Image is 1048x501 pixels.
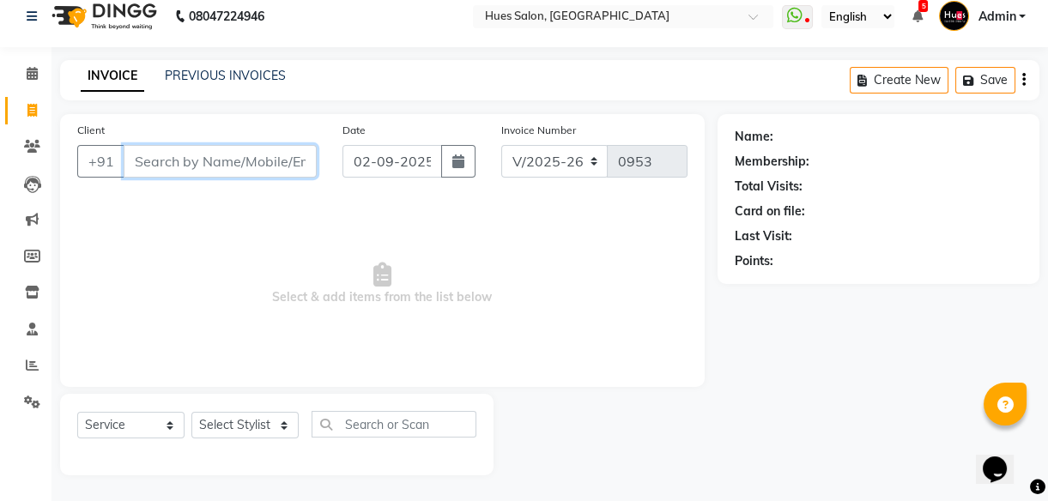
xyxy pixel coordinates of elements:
[735,153,809,171] div: Membership:
[77,145,125,178] button: +91
[735,202,805,220] div: Card on file:
[976,432,1031,484] iframe: chat widget
[81,61,144,92] a: INVOICE
[342,123,366,138] label: Date
[124,145,317,178] input: Search by Name/Mobile/Email/Code
[850,67,948,94] button: Create New
[978,8,1015,26] span: Admin
[939,1,969,31] img: Admin
[735,178,803,196] div: Total Visits:
[501,123,576,138] label: Invoice Number
[165,68,286,83] a: PREVIOUS INVOICES
[77,123,105,138] label: Client
[735,227,792,245] div: Last Visit:
[955,67,1015,94] button: Save
[77,198,688,370] span: Select & add items from the list below
[735,128,773,146] div: Name:
[312,411,476,438] input: Search or Scan
[912,9,922,24] a: 5
[735,252,773,270] div: Points:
